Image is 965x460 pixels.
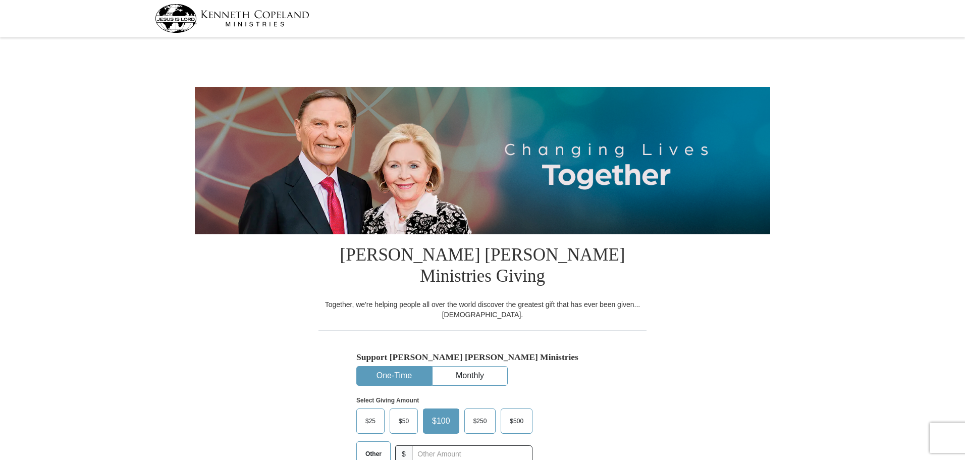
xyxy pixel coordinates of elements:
[318,299,647,320] div: Together, we're helping people all over the world discover the greatest gift that has ever been g...
[356,352,609,363] h5: Support [PERSON_NAME] [PERSON_NAME] Ministries
[318,234,647,299] h1: [PERSON_NAME] [PERSON_NAME] Ministries Giving
[427,414,455,429] span: $100
[468,414,492,429] span: $250
[433,367,507,385] button: Monthly
[394,414,414,429] span: $50
[155,4,309,33] img: kcm-header-logo.svg
[357,367,432,385] button: One-Time
[360,414,381,429] span: $25
[505,414,528,429] span: $500
[356,397,419,404] strong: Select Giving Amount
